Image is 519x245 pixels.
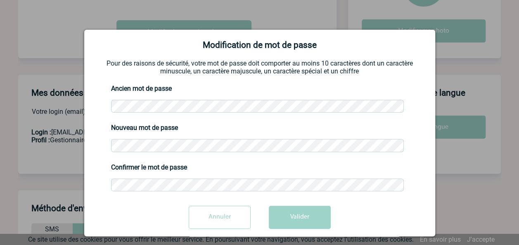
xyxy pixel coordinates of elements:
label: Nouveau mot de passe [111,123,177,133]
label: Ancien mot de passe [111,84,177,94]
legend: Modification de mot de passe [95,40,425,50]
input: Annuler [189,206,251,229]
button: Valider [269,206,331,229]
label: Confirmer le mot de passe [111,163,177,172]
p: Pour des raisons de sécurité, votre mot de passe doit comporter au moins 10 caractères dont un ca... [95,59,425,75]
